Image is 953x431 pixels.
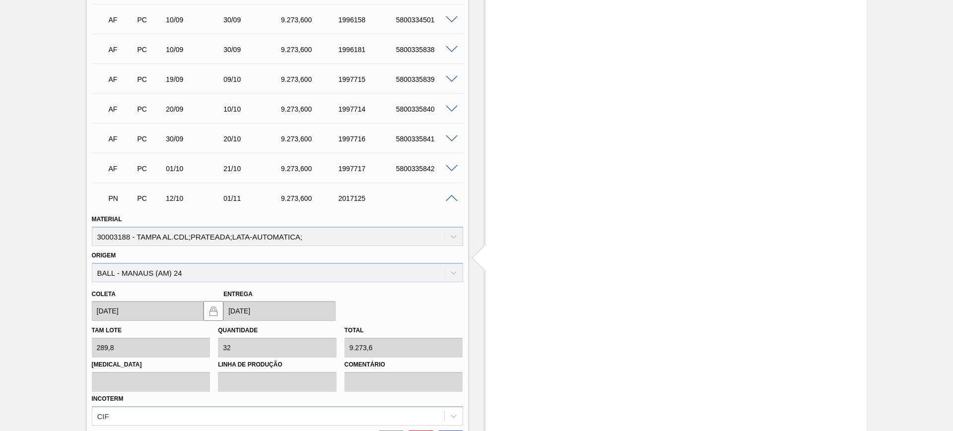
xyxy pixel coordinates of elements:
[336,194,401,202] div: 2017125
[394,46,458,54] div: 5800335838
[92,327,122,334] label: Tam lote
[278,75,343,83] div: 9.273,600
[163,165,228,173] div: 01/10/2025
[163,75,228,83] div: 19/09/2025
[135,75,164,83] div: Pedido de Compra
[163,194,228,202] div: 12/10/2025
[163,135,228,143] div: 30/09/2025
[394,135,458,143] div: 5800335841
[163,16,228,24] div: 10/09/2025
[135,16,164,24] div: Pedido de Compra
[278,46,343,54] div: 9.273,600
[109,75,134,83] p: AF
[221,105,285,113] div: 10/10/2025
[92,395,124,402] label: Incoterm
[135,194,164,202] div: Pedido de Compra
[278,135,343,143] div: 9.273,600
[218,327,258,334] label: Quantidade
[278,165,343,173] div: 9.273,600
[223,291,253,298] label: Entrega
[92,358,210,372] label: [MEDICAL_DATA]
[109,165,134,173] p: AF
[109,16,134,24] p: AF
[207,305,219,317] img: locked
[106,128,136,150] div: Aguardando Faturamento
[336,75,401,83] div: 1997715
[106,9,136,31] div: Aguardando Faturamento
[394,165,458,173] div: 5800335842
[163,46,228,54] div: 10/09/2025
[106,98,136,120] div: Aguardando Faturamento
[394,16,458,24] div: 5800334501
[336,165,401,173] div: 1997717
[135,105,164,113] div: Pedido de Compra
[106,187,136,209] div: Pedido em Negociação
[221,135,285,143] div: 20/10/2025
[218,358,337,372] label: Linha de Produção
[278,194,343,202] div: 9.273,600
[223,301,336,321] input: dd/mm/yyyy
[336,46,401,54] div: 1996181
[336,16,401,24] div: 1996158
[163,105,228,113] div: 20/09/2025
[221,16,285,24] div: 30/09/2025
[204,301,223,321] button: locked
[135,165,164,173] div: Pedido de Compra
[135,135,164,143] div: Pedido de Compra
[92,291,116,298] label: Coleta
[92,252,116,259] label: Origem
[278,16,343,24] div: 9.273,600
[106,68,136,90] div: Aguardando Faturamento
[344,327,364,334] label: Total
[336,105,401,113] div: 1997714
[135,46,164,54] div: Pedido de Compra
[336,135,401,143] div: 1997716
[109,46,134,54] p: AF
[92,216,122,223] label: Material
[221,194,285,202] div: 01/11/2025
[109,105,134,113] p: AF
[109,194,134,202] p: PN
[106,39,136,61] div: Aguardando Faturamento
[106,158,136,180] div: Aguardando Faturamento
[344,358,463,372] label: Comentário
[109,135,134,143] p: AF
[92,301,204,321] input: dd/mm/yyyy
[97,412,109,420] div: CIF
[221,165,285,173] div: 21/10/2025
[394,105,458,113] div: 5800335840
[394,75,458,83] div: 5800335839
[221,75,285,83] div: 09/10/2025
[221,46,285,54] div: 30/09/2025
[278,105,343,113] div: 9.273,600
